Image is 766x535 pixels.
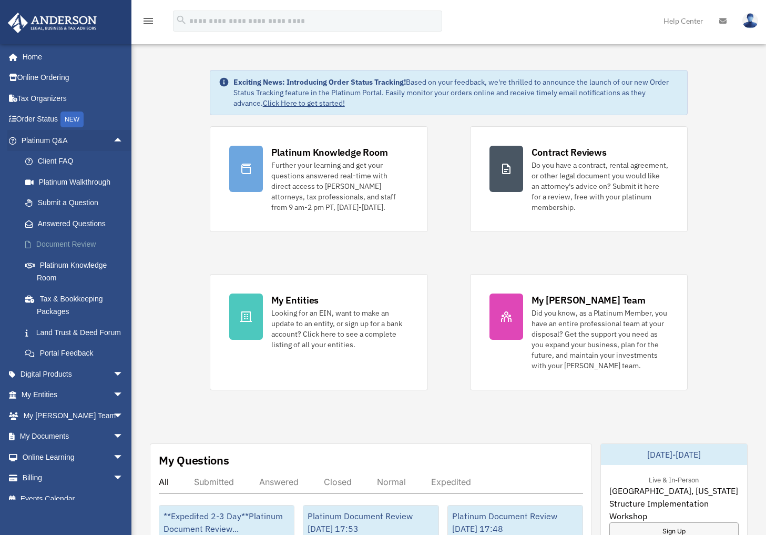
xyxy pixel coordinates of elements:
span: arrow_drop_down [113,385,134,406]
div: My [PERSON_NAME] Team [532,294,646,307]
div: Live & In-Person [640,473,707,484]
i: menu [142,15,155,27]
a: Platinum Walkthrough [15,171,139,193]
a: Platinum Knowledge Room Further your learning and get your questions answered real-time with dire... [210,126,428,232]
a: Billingarrow_drop_down [7,468,139,489]
span: arrow_drop_down [113,468,134,489]
a: Document Review [15,234,139,255]
div: Further your learning and get your questions answered real-time with direct access to [PERSON_NAM... [271,160,408,213]
a: Click Here to get started! [263,98,345,108]
a: My Entities Looking for an EIN, want to make an update to an entity, or sign up for a bank accoun... [210,274,428,390]
span: arrow_drop_up [113,130,134,152]
div: Closed [324,477,352,487]
a: Tax Organizers [7,88,139,109]
a: Land Trust & Deed Forum [15,322,139,343]
a: Home [7,46,134,67]
strong: Exciting News: Introducing Order Status Tracking! [233,77,406,87]
div: My Entities [271,294,319,307]
div: Do you have a contract, rental agreement, or other legal document you would like an attorney's ad... [532,160,669,213]
span: arrow_drop_down [113,405,134,427]
a: Submit a Question [15,193,139,214]
span: arrow_drop_down [113,447,134,468]
a: Online Learningarrow_drop_down [7,447,139,468]
span: Structure Implementation Workshop [609,497,739,522]
a: Answered Questions [15,213,139,234]
a: Online Ordering [7,67,139,88]
a: My Documentsarrow_drop_down [7,426,139,447]
div: Based on your feedback, we're thrilled to announce the launch of our new Order Status Tracking fe... [233,77,679,108]
span: arrow_drop_down [113,426,134,448]
div: Normal [377,477,406,487]
div: My Questions [159,452,229,468]
a: My [PERSON_NAME] Teamarrow_drop_down [7,405,139,426]
div: NEW [60,112,84,127]
a: My [PERSON_NAME] Team Did you know, as a Platinum Member, you have an entire professional team at... [470,274,688,390]
a: Client FAQ [15,151,139,172]
a: Order StatusNEW [7,109,139,130]
div: Looking for an EIN, want to make an update to an entity, or sign up for a bank account? Click her... [271,308,408,350]
div: Contract Reviews [532,146,607,159]
div: All [159,477,169,487]
div: Did you know, as a Platinum Member, you have an entire professional team at your disposal? Get th... [532,308,669,371]
a: My Entitiesarrow_drop_down [7,385,139,406]
img: User Pic [742,13,758,28]
div: [DATE]-[DATE] [601,444,747,465]
div: Expedited [431,477,471,487]
span: [GEOGRAPHIC_DATA], [US_STATE] [609,484,738,497]
img: Anderson Advisors Platinum Portal [5,13,100,33]
a: Platinum Q&Aarrow_drop_up [7,130,139,151]
a: Portal Feedback [15,343,139,364]
div: Submitted [194,477,234,487]
a: Digital Productsarrow_drop_down [7,364,139,385]
a: menu [142,18,155,27]
a: Contract Reviews Do you have a contract, rental agreement, or other legal document you would like... [470,126,688,232]
i: search [176,14,187,26]
div: Platinum Knowledge Room [271,146,388,159]
span: arrow_drop_down [113,364,134,385]
a: Events Calendar [7,488,139,509]
a: Platinum Knowledge Room [15,255,139,288]
div: Answered [259,477,299,487]
a: Tax & Bookkeeping Packages [15,288,139,322]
